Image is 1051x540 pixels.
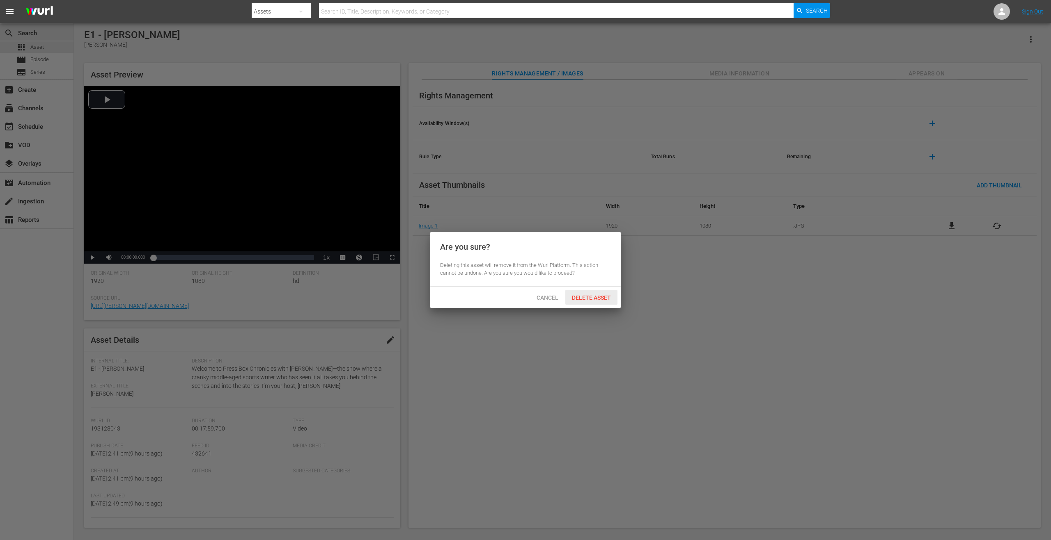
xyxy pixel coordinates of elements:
[530,294,565,301] span: Cancel
[565,294,617,301] span: Delete Asset
[5,7,15,16] span: menu
[440,262,611,277] div: Deleting this asset will remove it from the Wurl Platform. This action cannot be undone. Are you ...
[440,242,490,252] div: Are you sure?
[565,290,617,305] button: Delete Asset
[20,2,59,21] img: ans4CAIJ8jUAAAAAAAAAAAAAAAAAAAAAAAAgQb4GAAAAAAAAAAAAAAAAAAAAAAAAJMjXAAAAAAAAAAAAAAAAAAAAAAAAgAT5G...
[1022,8,1043,15] a: Sign Out
[529,290,565,305] button: Cancel
[806,3,828,18] span: Search
[794,3,830,18] button: Search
